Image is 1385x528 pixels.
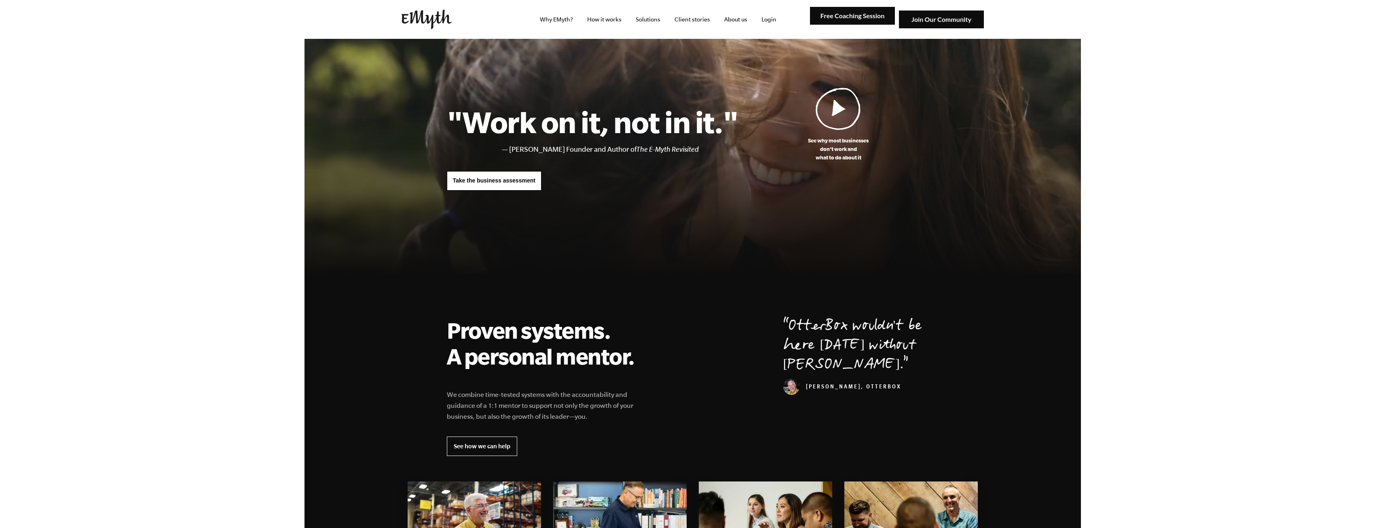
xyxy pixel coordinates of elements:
[783,379,799,395] img: Curt Richardson, OtterBox
[783,384,901,391] cite: [PERSON_NAME], OtterBox
[899,11,984,29] img: Join Our Community
[1345,489,1385,528] iframe: Chat Widget
[453,177,535,184] span: Take the business assessment
[447,389,644,422] p: We combine time-tested systems with the accountability and guidance of a 1:1 mentor to support no...
[636,145,699,153] i: The E-Myth Revisited
[816,87,861,130] img: Play Video
[783,317,939,375] p: OtterBox wouldn't be here [DATE] without [PERSON_NAME].
[509,144,738,155] li: [PERSON_NAME] Founder and Author of
[402,10,452,29] img: EMyth
[447,437,517,456] a: See how we can help
[738,136,939,162] p: See why most businesses don't work and what to do about it
[447,317,644,369] h2: Proven systems. A personal mentor.
[738,87,939,162] a: See why most businessesdon't work andwhat to do about it
[447,104,738,140] h1: "Work on it, not in it."
[447,171,541,191] a: Take the business assessment
[810,7,895,25] img: Free Coaching Session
